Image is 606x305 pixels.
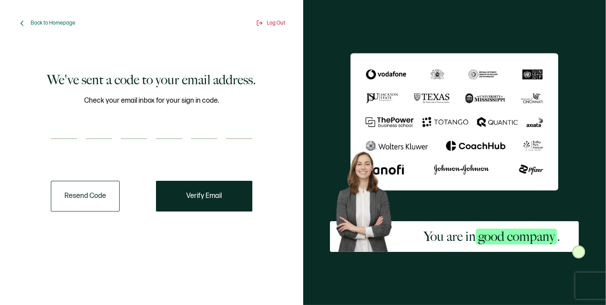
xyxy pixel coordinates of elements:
span: Check your email inbox for your sign in code. [84,95,219,106]
span: Verify Email [186,193,222,200]
img: Sertifier Signup - You are in <span class="strong-h">good company</span>. Hero [330,147,405,251]
span: good company [476,229,557,244]
span: Back to Homepage [31,20,75,26]
img: Sertifier Signup [572,245,585,258]
img: Sertifier We've sent a code to your email address. [351,53,558,190]
h1: We've sent a code to your email address. [47,71,256,89]
button: Resend Code [51,181,120,212]
button: Verify Email [156,181,252,212]
span: Log Out [267,20,286,26]
iframe: Chat Widget [562,263,606,305]
h2: You are in . [424,228,560,245]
